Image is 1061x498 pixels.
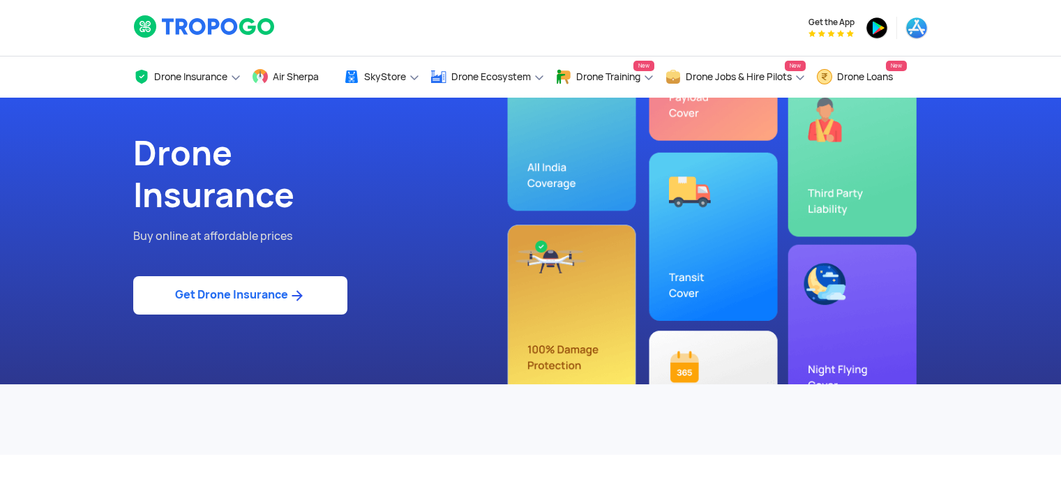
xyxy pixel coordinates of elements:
a: Drone Insurance [133,56,241,98]
img: ic_appstore.png [905,17,928,39]
h1: Drone Insurance [133,133,520,216]
a: Drone LoansNew [816,56,907,98]
span: New [633,61,654,71]
a: Drone TrainingNew [555,56,654,98]
img: ic_arrow_forward_blue.svg [288,287,306,304]
span: Get the App [808,17,855,28]
a: Get Drone Insurance [133,276,347,315]
span: Drone Loans [837,71,893,82]
a: SkyStore [343,56,420,98]
span: New [886,61,907,71]
span: SkyStore [364,71,406,82]
a: Air Sherpa [252,56,333,98]
img: logoHeader.svg [133,15,276,38]
a: Drone Jobs & Hire PilotsNew [665,56,806,98]
span: Drone Jobs & Hire Pilots [686,71,792,82]
img: App Raking [808,30,854,37]
img: ic_playstore.png [866,17,888,39]
span: Drone Insurance [154,71,227,82]
span: New [785,61,806,71]
span: Air Sherpa [273,71,319,82]
a: Drone Ecosystem [430,56,545,98]
p: Buy online at affordable prices [133,227,520,246]
span: Drone Ecosystem [451,71,531,82]
span: Drone Training [576,71,640,82]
